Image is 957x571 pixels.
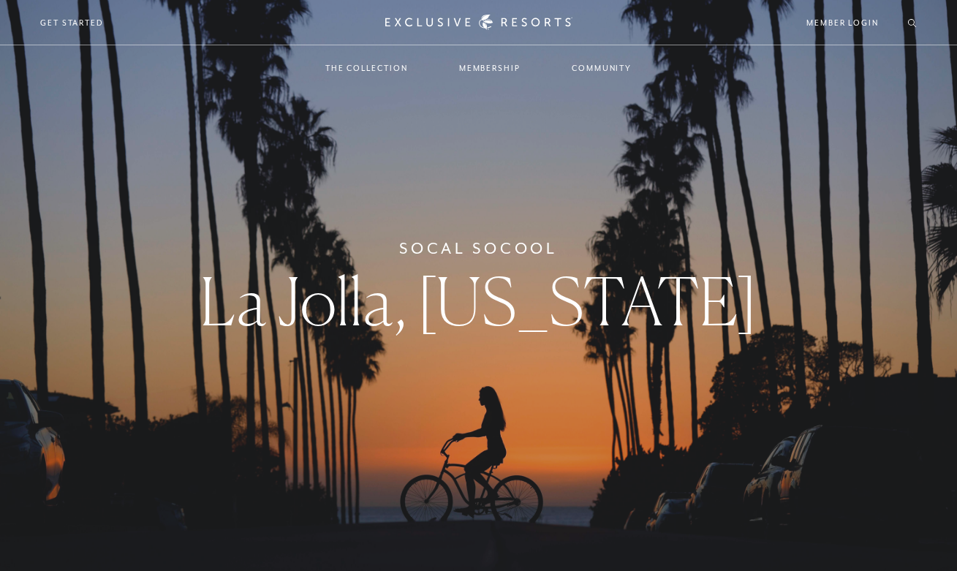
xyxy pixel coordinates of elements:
[311,47,423,89] a: The Collection
[399,237,557,260] h6: SoCal SoCool
[806,16,879,29] a: Member Login
[40,16,104,29] a: Get Started
[445,47,535,89] a: Membership
[200,261,757,341] span: La Jolla, [US_STATE]
[557,47,646,89] a: Community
